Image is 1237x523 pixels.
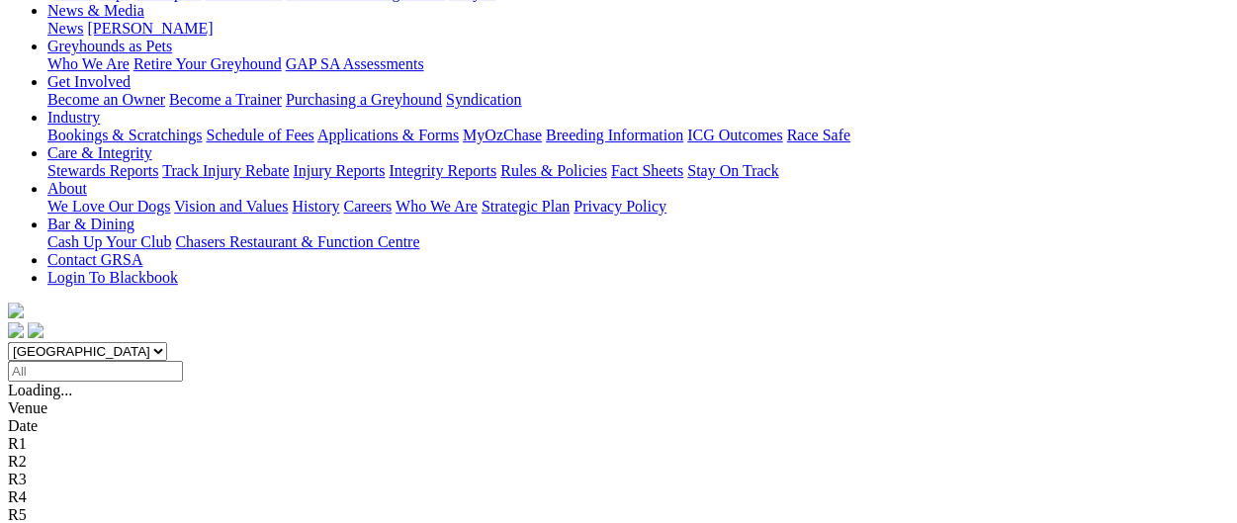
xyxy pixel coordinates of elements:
[8,382,72,398] span: Loading...
[574,198,666,215] a: Privacy Policy
[286,55,424,72] a: GAP SA Assessments
[8,471,1229,488] div: R3
[47,198,170,215] a: We Love Our Dogs
[47,180,87,197] a: About
[611,162,683,179] a: Fact Sheets
[47,20,1229,38] div: News & Media
[47,216,134,232] a: Bar & Dining
[133,55,282,72] a: Retire Your Greyhound
[8,453,1229,471] div: R2
[47,55,130,72] a: Who We Are
[8,399,1229,417] div: Venue
[786,127,849,143] a: Race Safe
[47,127,1229,144] div: Industry
[47,269,178,286] a: Login To Blackbook
[317,127,459,143] a: Applications & Forms
[8,303,24,318] img: logo-grsa-white.png
[47,162,1229,180] div: Care & Integrity
[47,2,144,19] a: News & Media
[47,144,152,161] a: Care & Integrity
[8,435,1229,453] div: R1
[47,233,171,250] a: Cash Up Your Club
[343,198,392,215] a: Careers
[47,91,1229,109] div: Get Involved
[687,162,778,179] a: Stay On Track
[87,20,213,37] a: [PERSON_NAME]
[8,322,24,338] img: facebook.svg
[162,162,289,179] a: Track Injury Rebate
[292,198,339,215] a: History
[169,91,282,108] a: Become a Trainer
[8,417,1229,435] div: Date
[500,162,607,179] a: Rules & Policies
[8,361,183,382] input: Select date
[206,127,313,143] a: Schedule of Fees
[482,198,570,215] a: Strategic Plan
[389,162,496,179] a: Integrity Reports
[47,109,100,126] a: Industry
[175,233,419,250] a: Chasers Restaurant & Function Centre
[47,127,202,143] a: Bookings & Scratchings
[47,73,131,90] a: Get Involved
[687,127,782,143] a: ICG Outcomes
[546,127,683,143] a: Breeding Information
[8,488,1229,506] div: R4
[446,91,521,108] a: Syndication
[47,198,1229,216] div: About
[47,91,165,108] a: Become an Owner
[28,322,44,338] img: twitter.svg
[463,127,542,143] a: MyOzChase
[47,233,1229,251] div: Bar & Dining
[286,91,442,108] a: Purchasing a Greyhound
[47,162,158,179] a: Stewards Reports
[47,55,1229,73] div: Greyhounds as Pets
[396,198,478,215] a: Who We Are
[47,38,172,54] a: Greyhounds as Pets
[174,198,288,215] a: Vision and Values
[47,20,83,37] a: News
[293,162,385,179] a: Injury Reports
[47,251,142,268] a: Contact GRSA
